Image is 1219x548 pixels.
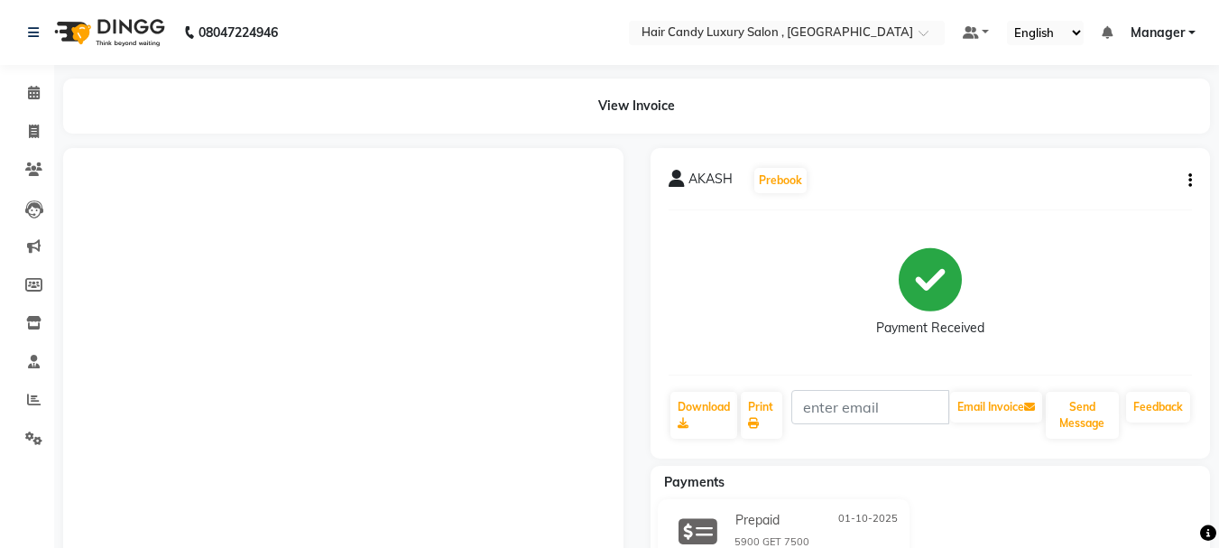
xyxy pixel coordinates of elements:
[791,390,949,424] input: enter email
[664,474,725,490] span: Payments
[670,392,737,439] a: Download
[688,170,733,195] span: AKASH
[1131,23,1185,42] span: Manager
[741,392,782,439] a: Print
[46,7,170,58] img: logo
[754,168,807,193] button: Prebook
[1126,392,1190,423] a: Feedback
[63,79,1210,134] div: View Invoice
[735,511,780,530] span: Prepaid
[838,511,898,530] span: 01-10-2025
[1046,392,1119,439] button: Send Message
[199,7,278,58] b: 08047224946
[950,392,1042,423] button: Email Invoice
[876,319,984,338] div: Payment Received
